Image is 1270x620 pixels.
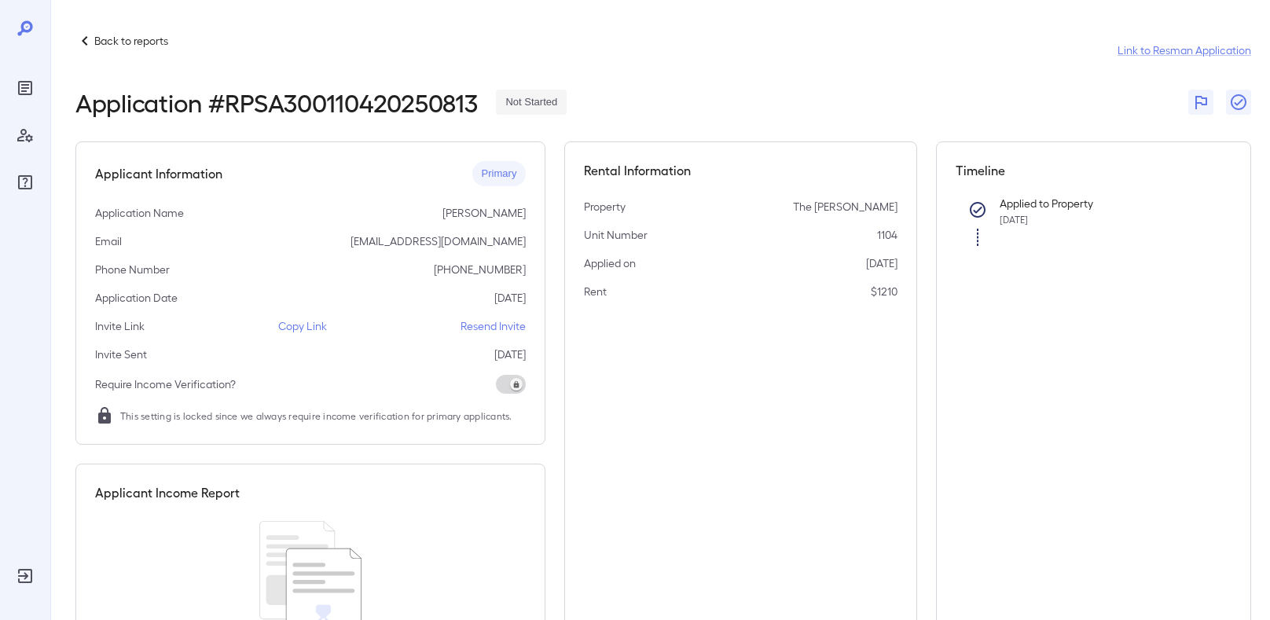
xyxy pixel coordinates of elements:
span: This setting is locked since we always require income verification for primary applicants. [120,408,512,424]
p: [DATE] [866,255,897,271]
p: Back to reports [94,33,168,49]
p: Copy Link [278,318,327,334]
p: Resend Invite [461,318,526,334]
span: Primary [472,167,527,182]
p: Invite Sent [95,347,147,362]
p: [DATE] [494,347,526,362]
p: The [PERSON_NAME] [793,199,897,215]
p: Email [95,233,122,249]
p: Applied on [584,255,636,271]
p: Application Name [95,205,184,221]
p: Invite Link [95,318,145,334]
p: $1210 [871,284,897,299]
span: [DATE] [1000,214,1028,225]
h5: Applicant Information [95,164,222,183]
h5: Rental Information [584,161,897,180]
a: Link to Resman Application [1118,42,1251,58]
p: 1104 [877,227,897,243]
p: Rent [584,284,607,299]
p: Application Date [95,290,178,306]
div: Reports [13,75,38,101]
p: [EMAIL_ADDRESS][DOMAIN_NAME] [351,233,526,249]
div: Manage Users [13,123,38,148]
p: Require Income Verification? [95,376,236,392]
p: [DATE] [494,290,526,306]
p: Unit Number [584,227,648,243]
button: Flag Report [1188,90,1213,115]
p: Property [584,199,626,215]
h5: Timeline [956,161,1231,180]
span: Not Started [496,95,567,110]
div: FAQ [13,170,38,195]
p: [PHONE_NUMBER] [434,262,526,277]
h5: Applicant Income Report [95,483,240,502]
h2: Application # RPSA300110420250813 [75,88,477,116]
div: Log Out [13,563,38,589]
p: Applied to Property [1000,196,1206,211]
button: Close Report [1226,90,1251,115]
p: Phone Number [95,262,170,277]
p: [PERSON_NAME] [442,205,526,221]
